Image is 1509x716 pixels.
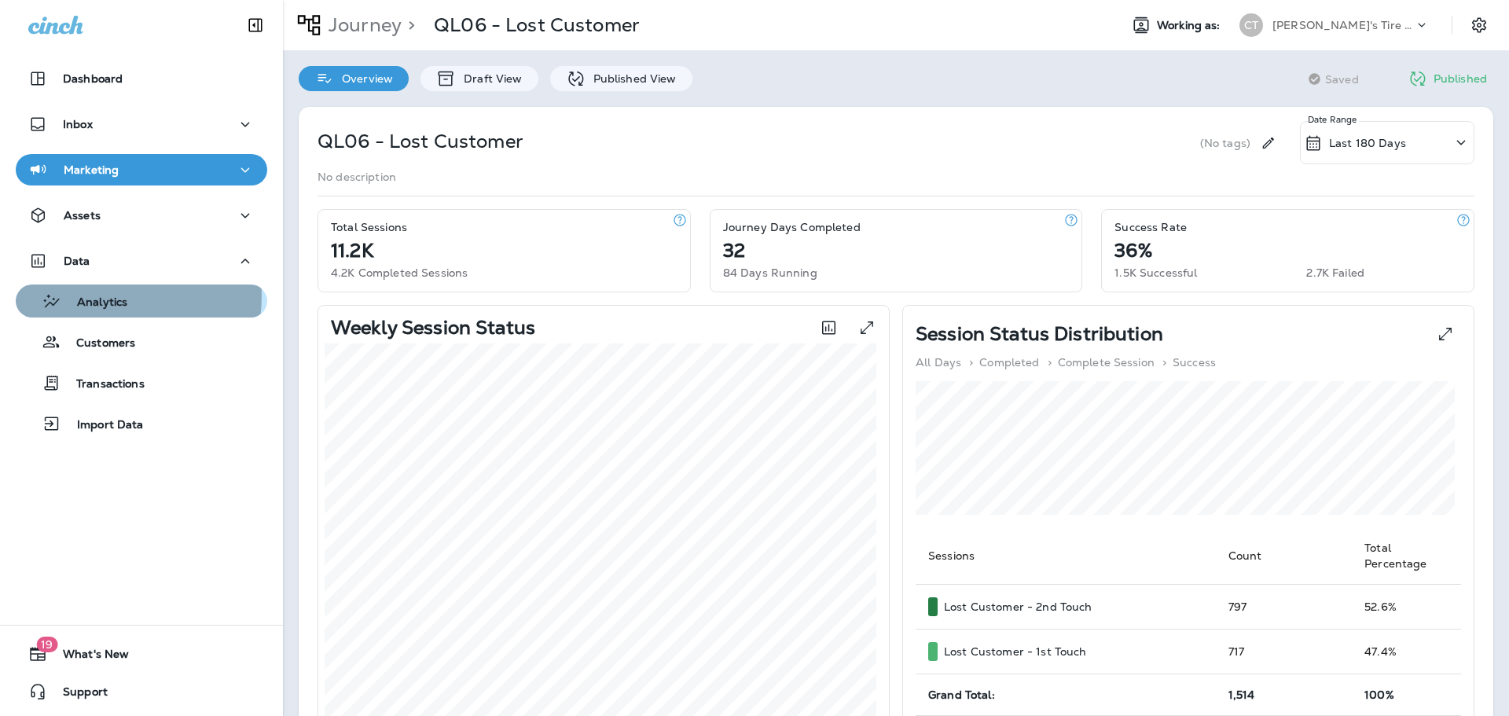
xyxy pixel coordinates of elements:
[16,638,267,670] button: 19What's New
[1352,630,1461,674] td: 47.4 %
[813,312,845,343] button: Toggle between session count and session percentage
[916,527,1216,585] th: Sessions
[318,171,396,183] p: No description
[16,200,267,231] button: Assets
[1216,527,1353,585] th: Count
[456,72,522,85] p: Draft View
[1114,266,1197,279] p: 1.5K Successful
[331,266,468,279] p: 4.2K Completed Sessions
[928,688,995,702] span: Grand Total:
[1364,688,1394,702] span: 100%
[723,266,817,279] p: 84 Days Running
[969,356,973,369] p: >
[851,312,883,343] button: View graph expanded to full screen
[723,221,861,233] p: Journey Days Completed
[916,356,961,369] p: All Days
[61,418,144,433] p: Import Data
[1048,356,1052,369] p: >
[944,645,1087,658] p: Lost Customer - 1st Touch
[16,63,267,94] button: Dashboard
[16,108,267,140] button: Inbox
[1272,19,1414,31] p: [PERSON_NAME]'s Tire & Auto
[1216,630,1353,674] td: 717
[1308,113,1359,126] p: Date Range
[61,296,127,310] p: Analytics
[1114,244,1151,257] p: 36%
[1434,72,1487,85] p: Published
[1200,137,1250,149] p: (No tags)
[331,321,535,334] p: Weekly Session Status
[402,13,415,37] p: >
[1254,121,1283,164] div: Edit
[331,244,373,257] p: 11.2K
[979,356,1039,369] p: Completed
[1430,318,1461,350] button: View Pie expanded to full screen
[47,648,129,666] span: What's New
[434,13,640,37] p: QL06 - Lost Customer
[1216,585,1353,630] td: 797
[331,221,407,233] p: Total Sessions
[1325,73,1359,86] span: Saved
[16,366,267,399] button: Transactions
[1352,527,1461,585] th: Total Percentage
[16,676,267,707] button: Support
[47,685,108,704] span: Support
[1306,266,1364,279] p: 2.7K Failed
[334,72,393,85] p: Overview
[1228,688,1255,702] span: 1,514
[64,209,101,222] p: Assets
[1114,221,1187,233] p: Success Rate
[16,154,267,185] button: Marketing
[1058,356,1155,369] p: Complete Session
[1157,19,1224,32] span: Working as:
[916,328,1163,340] p: Session Status Distribution
[64,163,119,176] p: Marketing
[63,72,123,85] p: Dashboard
[16,325,267,358] button: Customers
[318,129,523,154] p: QL06 - Lost Customer
[16,285,267,318] button: Analytics
[1329,137,1406,149] p: Last 180 Days
[1173,356,1216,369] p: Success
[16,407,267,440] button: Import Data
[723,244,745,257] p: 32
[586,72,677,85] p: Published View
[36,637,57,652] span: 19
[61,377,145,392] p: Transactions
[1352,585,1461,630] td: 52.6 %
[61,336,135,351] p: Customers
[64,255,90,267] p: Data
[16,245,267,277] button: Data
[944,600,1092,613] p: Lost Customer - 2nd Touch
[63,118,93,130] p: Inbox
[1239,13,1263,37] div: CT
[1465,11,1493,39] button: Settings
[1162,356,1166,369] p: >
[233,9,277,41] button: Collapse Sidebar
[322,13,402,37] p: Journey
